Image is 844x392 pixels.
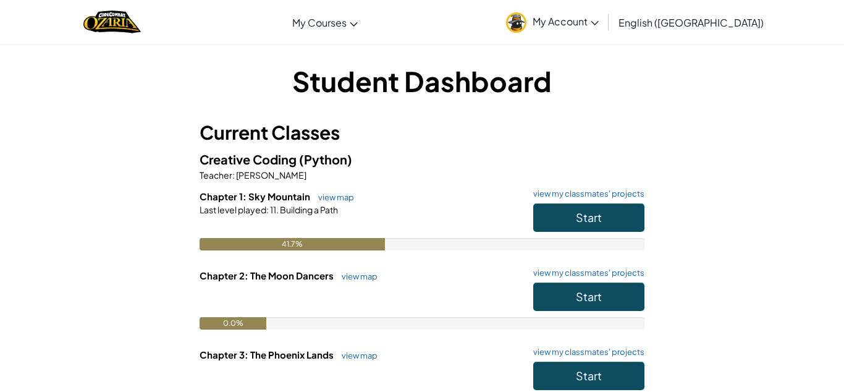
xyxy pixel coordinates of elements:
a: Ozaria by CodeCombat logo [83,9,141,35]
span: Teacher [200,169,232,181]
a: English ([GEOGRAPHIC_DATA]) [612,6,770,39]
button: Start [533,203,644,232]
button: Start [533,362,644,390]
span: : [266,204,269,215]
a: My Account [500,2,605,41]
span: Chapter 3: The Phoenix Lands [200,349,335,360]
span: Last level played [200,204,266,215]
span: Creative Coding [200,151,299,167]
a: view map [335,351,378,360]
span: My Account [533,15,599,28]
span: My Courses [292,16,347,29]
span: : [232,169,235,181]
a: view my classmates' projects [527,269,644,277]
a: view map [312,192,354,202]
button: Start [533,283,644,311]
h3: Current Classes [200,119,644,147]
img: Home [83,9,141,35]
span: Start [576,289,602,304]
span: 11. [269,204,279,215]
a: view map [335,271,378,281]
span: Chapter 1: Sky Mountain [200,190,312,202]
span: Start [576,210,602,224]
a: My Courses [286,6,364,39]
span: [PERSON_NAME] [235,169,306,181]
h1: Student Dashboard [200,62,644,100]
div: 0.0% [200,317,266,330]
span: English ([GEOGRAPHIC_DATA]) [618,16,764,29]
img: avatar [506,12,526,33]
a: view my classmates' projects [527,348,644,356]
a: view my classmates' projects [527,190,644,198]
span: Chapter 2: The Moon Dancers [200,270,335,281]
span: (Python) [299,151,352,167]
span: Building a Path [279,204,338,215]
span: Start [576,369,602,383]
div: 41.7% [200,238,385,250]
